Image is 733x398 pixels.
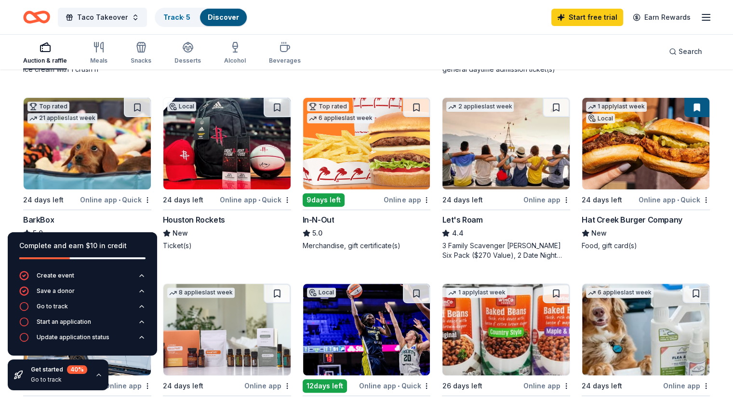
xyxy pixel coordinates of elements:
[163,97,291,251] a: Image for Houston RocketsLocal24 days leftOnline app•QuickHouston RocketsNewTicket(s)
[307,102,349,111] div: Top rated
[446,288,507,298] div: 1 apply last week
[163,194,203,206] div: 24 days left
[31,376,87,384] div: Go to track
[582,214,682,226] div: Hat Creek Burger Company
[269,57,301,65] div: Beverages
[582,98,709,189] img: Image for Hat Creek Burger Company
[312,227,322,239] span: 5.0
[224,57,246,65] div: Alcohol
[31,365,87,374] div: Get started
[174,38,201,69] button: Desserts
[307,288,336,297] div: Local
[452,227,463,239] span: 4.4
[442,97,570,260] a: Image for Let's Roam2 applieslast week24 days leftOnline appLet's Roam4.43 Family Scavenger [PERS...
[303,284,430,375] img: Image for Dallas Wings
[173,227,188,239] span: New
[174,57,201,65] div: Desserts
[23,97,151,251] a: Image for BarkBoxTop rated21 applieslast week24 days leftOnline app•QuickBarkBox5.0Dog toy(s), do...
[19,332,146,348] button: Update application status
[582,241,710,251] div: Food, gift card(s)
[523,380,570,392] div: Online app
[19,302,146,317] button: Go to track
[167,102,196,111] div: Local
[224,38,246,69] button: Alcohol
[586,102,647,112] div: 1 apply last week
[163,13,190,21] a: Track· 5
[19,271,146,286] button: Create event
[90,38,107,69] button: Meals
[303,98,430,189] img: Image for In-N-Out
[67,365,87,374] div: 40 %
[23,38,67,69] button: Auction & raffle
[131,38,151,69] button: Snacks
[582,380,622,392] div: 24 days left
[163,284,291,375] img: Image for doTERRA
[19,240,146,252] div: Complete and earn $10 in credit
[303,193,345,207] div: 9 days left
[442,194,482,206] div: 24 days left
[442,98,570,189] img: Image for Let's Roam
[591,227,607,239] span: New
[37,318,91,326] div: Start an application
[19,317,146,332] button: Start an application
[27,102,69,111] div: Top rated
[582,97,710,251] a: Image for Hat Creek Burger Company1 applylast weekLocal24 days leftOnline app•QuickHat Creek Burg...
[677,196,679,204] span: •
[220,194,291,206] div: Online app Quick
[244,380,291,392] div: Online app
[586,114,615,123] div: Local
[163,380,203,392] div: 24 days left
[163,98,291,189] img: Image for Houston Rockets
[269,38,301,69] button: Beverages
[627,9,696,26] a: Earn Rewards
[90,57,107,65] div: Meals
[119,196,120,204] span: •
[679,46,702,57] span: Search
[37,303,68,310] div: Go to track
[582,284,709,375] img: Image for Wondercide
[24,98,151,189] img: Image for BarkBox
[37,287,75,295] div: Save a donor
[398,382,400,390] span: •
[258,196,260,204] span: •
[523,194,570,206] div: Online app
[442,284,570,375] img: Image for WinCo Foods
[155,8,248,27] button: Track· 5Discover
[442,214,482,226] div: Let's Roam
[303,97,431,251] a: Image for In-N-OutTop rated6 applieslast week9days leftOnline appIn-N-Out5.0Merchandise, gift cer...
[23,194,64,206] div: 24 days left
[384,194,430,206] div: Online app
[661,42,710,61] button: Search
[23,214,54,226] div: BarkBox
[586,288,653,298] div: 6 applies last week
[163,214,225,226] div: Houston Rockets
[77,12,128,23] span: Taco Takeover
[208,13,239,21] a: Discover
[359,380,430,392] div: Online app Quick
[639,194,710,206] div: Online app Quick
[303,241,431,251] div: Merchandise, gift certificate(s)
[442,380,482,392] div: 26 days left
[80,194,151,206] div: Online app Quick
[303,214,334,226] div: In-N-Out
[663,380,710,392] div: Online app
[23,57,67,65] div: Auction & raffle
[307,113,374,123] div: 6 applies last week
[131,57,151,65] div: Snacks
[23,6,50,28] a: Home
[37,272,74,279] div: Create event
[58,8,147,27] button: Taco Takeover
[163,241,291,251] div: Ticket(s)
[19,286,146,302] button: Save a donor
[167,288,235,298] div: 8 applies last week
[37,333,109,341] div: Update application status
[303,379,347,393] div: 12 days left
[442,241,570,260] div: 3 Family Scavenger [PERSON_NAME] Six Pack ($270 Value), 2 Date Night Scavenger [PERSON_NAME] Two ...
[582,194,622,206] div: 24 days left
[551,9,623,26] a: Start free trial
[446,102,514,112] div: 2 applies last week
[27,113,97,123] div: 21 applies last week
